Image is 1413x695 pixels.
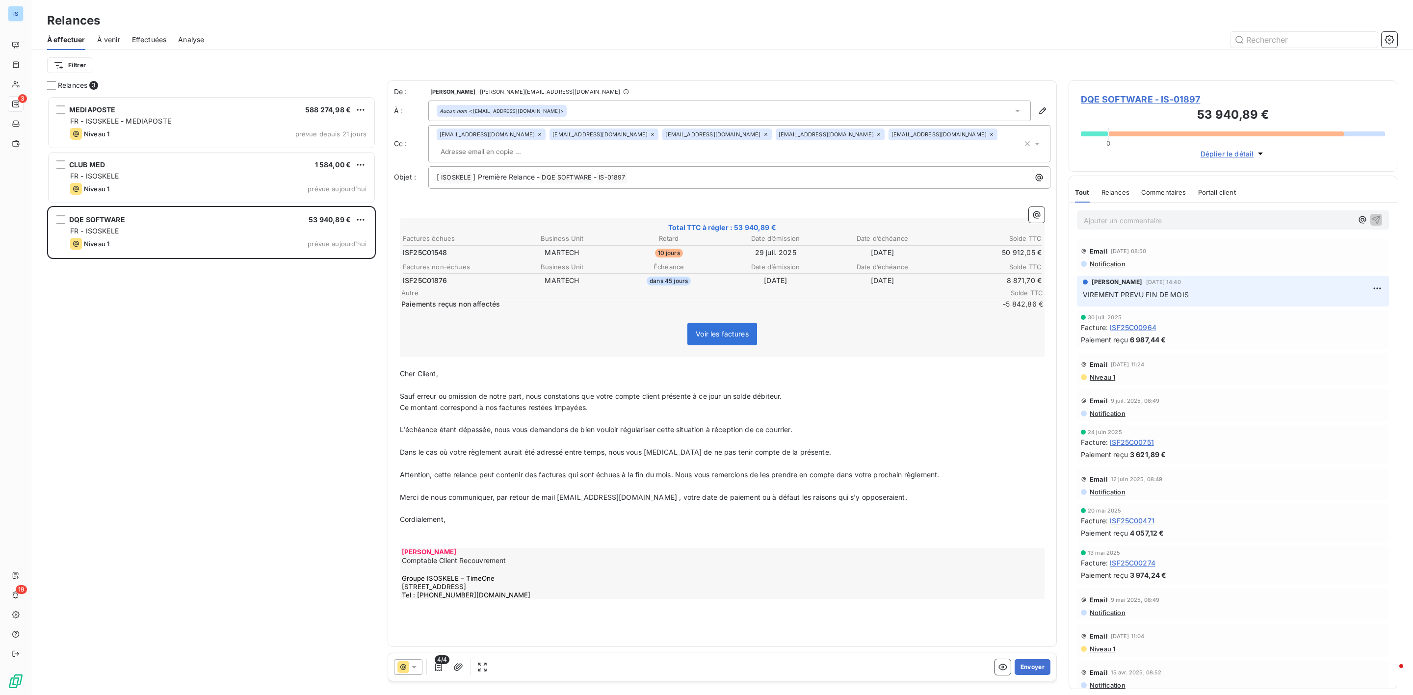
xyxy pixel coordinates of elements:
[1081,558,1108,568] span: Facture :
[400,470,939,479] span: Attention, cette relance peut contenir des factures qui sont échues à la fin du mois. Nous vous r...
[401,289,984,297] span: Autre
[308,240,366,248] span: prévue aujourd’hui
[1090,669,1108,676] span: Email
[1110,515,1154,526] span: ISF25C00471
[58,80,87,90] span: Relances
[402,233,508,244] th: Factures échues
[473,173,540,181] span: ] Première Relance -
[1090,632,1108,640] span: Email
[509,247,615,258] td: MARTECH
[18,94,27,103] span: 3
[1130,570,1167,580] span: 3 974,24 €
[394,87,428,97] span: De :
[1090,475,1108,483] span: Email
[830,247,936,258] td: [DATE]
[509,275,615,286] td: MARTECH
[509,262,615,272] th: Business Unit
[315,160,351,169] span: 1 584,00 €
[655,249,683,257] span: 10 jours
[437,144,550,159] input: Adresse email en copie ...
[1110,558,1155,568] span: ISF25C00274
[70,117,171,125] span: FR - ISOSKELE - MEDIAPOSTE
[394,139,428,149] label: Cc :
[84,240,109,248] span: Niveau 1
[47,12,100,29] h3: Relances
[400,403,588,412] span: Ce montant correspond à nos factures restées impayées.
[69,215,125,224] span: DQE SOFTWARE
[984,299,1043,309] span: -5 842,86 €
[1081,106,1385,126] h3: 53 940,89 €
[1081,322,1108,333] span: Facture :
[1110,437,1154,447] span: ISF25C00751
[1081,528,1128,538] span: Paiement reçu
[1090,360,1108,368] span: Email
[1089,645,1115,653] span: Niveau 1
[1089,681,1125,689] span: Notification
[1090,596,1108,604] span: Email
[1130,335,1166,345] span: 6 987,44 €
[89,81,98,90] span: 3
[984,289,1043,297] span: Solde TTC
[16,585,27,594] span: 19
[1015,659,1050,675] button: Envoyer
[309,215,351,224] span: 53 940,89 €
[1230,32,1378,48] input: Rechercher
[1081,335,1128,345] span: Paiement reçu
[394,106,428,116] label: À :
[47,57,92,73] button: Filtrer
[440,131,535,137] span: [EMAIL_ADDRESS][DOMAIN_NAME]
[440,107,467,114] em: Aucun nom
[1130,449,1166,460] span: 3 621,89 €
[8,673,24,689] img: Logo LeanPay
[1198,188,1236,196] span: Portail client
[305,105,351,114] span: 588 274,98 €
[430,89,475,95] span: [PERSON_NAME]
[647,277,691,285] span: dans 45 jours
[1090,247,1108,255] span: Email
[400,369,438,378] span: Cher Client,
[1089,609,1125,617] span: Notification
[1111,669,1162,675] span: 15 avr. 2025, 08:52
[723,275,829,286] td: [DATE]
[1088,550,1121,556] span: 13 mai 2025
[1083,290,1189,299] span: VIREMENT PREVU FIN DE MOIS
[723,247,829,258] td: 29 juil. 2025
[400,425,792,434] span: L'échéance étant dépassée, nous vous demandons de bien vouloir régulariser cette situation à réce...
[69,105,116,114] span: MEDIAPOSTE
[1146,279,1181,285] span: [DATE] 14:40
[1111,597,1160,603] span: 9 mai 2025, 08:49
[1088,508,1122,514] span: 20 mai 2025
[891,131,987,137] span: [EMAIL_ADDRESS][DOMAIN_NAME]
[1081,515,1108,526] span: Facture :
[1111,476,1163,482] span: 12 juin 2025, 08:49
[936,233,1042,244] th: Solde TTC
[540,172,593,183] span: DQE SOFTWARE
[84,185,109,193] span: Niveau 1
[665,131,760,137] span: [EMAIL_ADDRESS][DOMAIN_NAME]
[552,131,648,137] span: [EMAIL_ADDRESS][DOMAIN_NAME]
[308,185,366,193] span: prévue aujourd’hui
[1111,361,1145,367] span: [DATE] 11:24
[723,262,829,272] th: Date d’émission
[723,233,829,244] th: Date d’émission
[830,275,936,286] td: [DATE]
[1089,488,1125,496] span: Notification
[440,172,472,183] span: ISOSKELE
[1106,139,1110,147] span: 0
[1081,449,1128,460] span: Paiement reçu
[616,233,722,244] th: Retard
[1089,373,1115,381] span: Niveau 1
[1130,528,1164,538] span: 4 057,12 €
[400,392,782,400] span: Sauf erreur ou omission de notre part, nous constatons que votre compte client présente à ce jour...
[1111,248,1147,254] span: [DATE] 08:50
[401,299,982,309] span: Paiements reçus non affectés
[402,275,508,286] td: ISF25C01876
[597,172,627,183] span: IS-01897
[936,262,1042,272] th: Solde TTC
[1081,570,1128,580] span: Paiement reçu
[830,233,936,244] th: Date d’échéance
[1201,149,1254,159] span: Déplier le détail
[1090,397,1108,405] span: Email
[696,330,749,338] span: Voir les factures
[437,173,439,181] span: [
